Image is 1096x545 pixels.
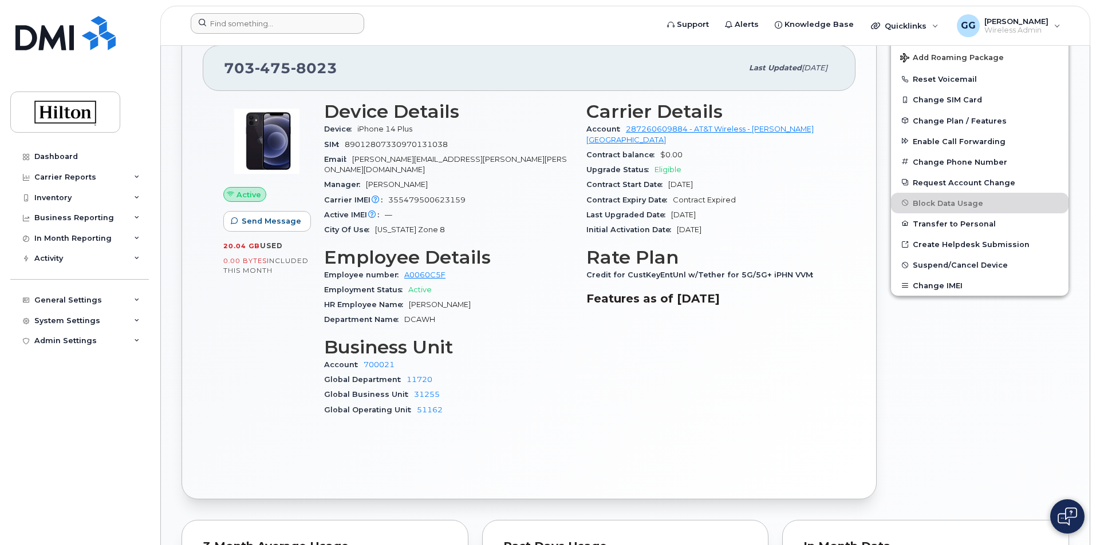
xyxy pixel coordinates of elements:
[660,150,683,159] span: $0.00
[586,125,626,133] span: Account
[659,13,717,36] a: Support
[324,125,357,133] span: Device
[891,152,1069,172] button: Change Phone Number
[223,211,311,232] button: Send Message
[324,155,567,174] span: [PERSON_NAME][EMAIL_ADDRESS][PERSON_NAME][PERSON_NAME][DOMAIN_NAME]
[984,26,1048,35] span: Wireless Admin
[586,150,660,159] span: Contract balance
[913,137,1006,145] span: Enable Call Forwarding
[409,300,471,309] span: [PERSON_NAME]
[385,210,392,219] span: —
[324,360,364,369] span: Account
[891,213,1069,234] button: Transfer to Personal
[324,210,385,219] span: Active IMEI
[414,390,440,399] a: 31255
[345,140,448,149] span: 89012807330970131038
[324,225,375,234] span: City Of Use
[324,300,409,309] span: HR Employee Name
[324,390,414,399] span: Global Business Unit
[407,375,432,384] a: 11720
[324,155,352,164] span: Email
[408,285,432,294] span: Active
[863,14,947,37] div: Quicklinks
[404,270,446,279] a: A0060C5F
[260,241,283,250] span: used
[891,172,1069,193] button: Request Account Change
[984,17,1048,26] span: [PERSON_NAME]
[232,107,301,176] img: image20231002-3703462-trllhy.jpeg
[586,180,668,189] span: Contract Start Date
[900,53,1004,64] span: Add Roaming Package
[913,116,1007,125] span: Change Plan / Features
[891,193,1069,213] button: Block Data Usage
[586,292,835,305] h3: Features as of [DATE]
[767,13,862,36] a: Knowledge Base
[586,210,671,219] span: Last Upgraded Date
[366,180,428,189] span: [PERSON_NAME]
[673,196,736,204] span: Contract Expired
[255,59,291,77] span: 475
[375,225,445,234] span: [US_STATE] Zone 8
[891,110,1069,131] button: Change Plan / Features
[236,189,261,200] span: Active
[324,315,404,324] span: Department Name
[1058,507,1077,526] img: Open chat
[586,247,835,268] h3: Rate Plan
[586,125,814,144] a: 287260609884 - AT&T Wireless - [PERSON_NAME][GEOGRAPHIC_DATA]
[586,196,673,204] span: Contract Expiry Date
[324,285,408,294] span: Employment Status
[324,180,366,189] span: Manager
[749,63,802,72] span: Last updated
[961,19,976,33] span: GG
[891,234,1069,254] a: Create Helpdesk Submission
[291,59,337,77] span: 8023
[885,21,927,30] span: Quicklinks
[891,69,1069,89] button: Reset Voicemail
[677,19,709,30] span: Support
[802,63,827,72] span: [DATE]
[324,101,573,122] h3: Device Details
[191,13,364,34] input: Find something...
[671,210,696,219] span: [DATE]
[324,140,345,149] span: SIM
[364,360,395,369] a: 700021
[655,165,681,174] span: Eligible
[242,216,301,226] span: Send Message
[586,225,677,234] span: Initial Activation Date
[717,13,767,36] a: Alerts
[891,254,1069,275] button: Suspend/Cancel Device
[677,225,701,234] span: [DATE]
[668,180,693,189] span: [DATE]
[324,405,417,414] span: Global Operating Unit
[949,14,1069,37] div: Gwendolyn Garrison
[404,315,435,324] span: DCAWH
[586,270,819,279] span: Credit for CustKeyEntUnl w/Tether for 5G/5G+ iPHN VVM
[586,165,655,174] span: Upgrade Status
[913,261,1008,269] span: Suspend/Cancel Device
[324,196,388,204] span: Carrier IMEI
[324,337,573,357] h3: Business Unit
[223,257,267,265] span: 0.00 Bytes
[891,45,1069,69] button: Add Roaming Package
[417,405,443,414] a: 51162
[891,89,1069,110] button: Change SIM Card
[891,131,1069,152] button: Enable Call Forwarding
[586,101,835,122] h3: Carrier Details
[784,19,854,30] span: Knowledge Base
[324,375,407,384] span: Global Department
[224,59,337,77] span: 703
[735,19,759,30] span: Alerts
[891,275,1069,296] button: Change IMEI
[357,125,412,133] span: iPhone 14 Plus
[324,247,573,268] h3: Employee Details
[324,270,404,279] span: Employee number
[223,242,260,250] span: 20.04 GB
[388,196,466,204] span: 355479500623159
